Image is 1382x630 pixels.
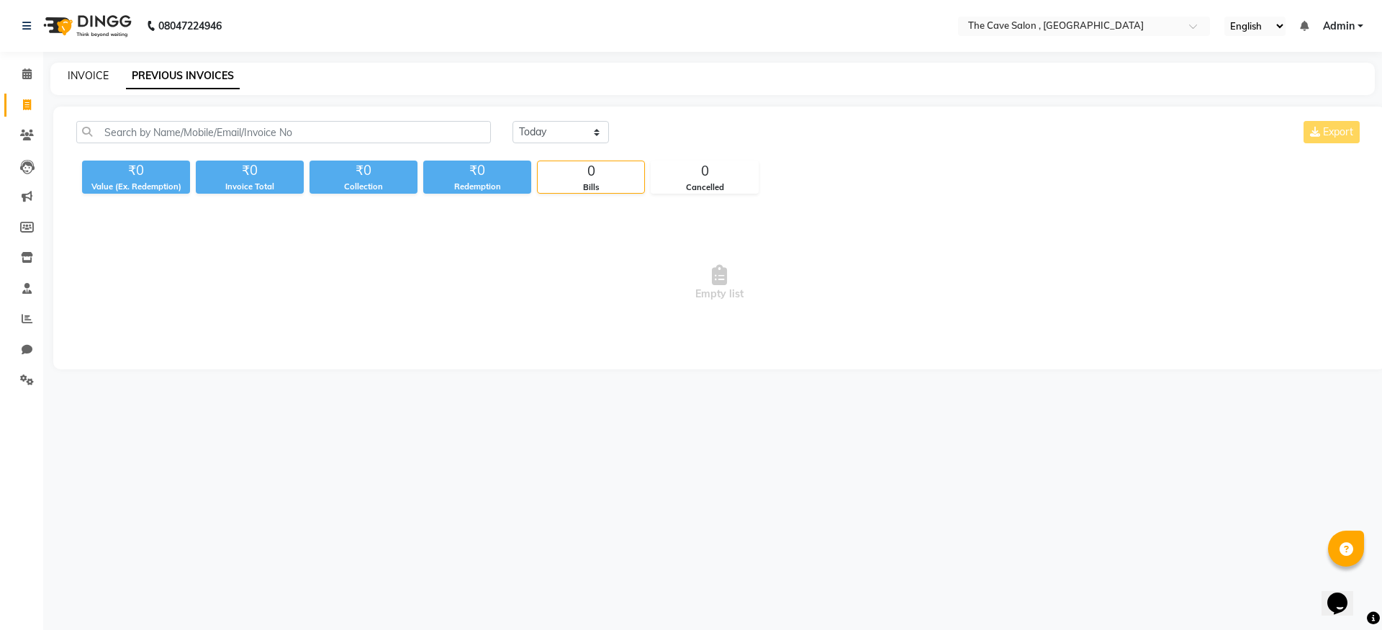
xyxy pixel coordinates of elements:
[1323,19,1355,34] span: Admin
[651,161,758,181] div: 0
[1322,572,1368,616] iframe: chat widget
[126,63,240,89] a: PREVIOUS INVOICES
[310,181,417,193] div: Collection
[538,161,644,181] div: 0
[82,181,190,193] div: Value (Ex. Redemption)
[158,6,222,46] b: 08047224946
[196,161,304,181] div: ₹0
[82,161,190,181] div: ₹0
[423,161,531,181] div: ₹0
[423,181,531,193] div: Redemption
[68,69,109,82] a: INVOICE
[651,181,758,194] div: Cancelled
[310,161,417,181] div: ₹0
[76,121,491,143] input: Search by Name/Mobile/Email/Invoice No
[538,181,644,194] div: Bills
[37,6,135,46] img: logo
[76,211,1363,355] span: Empty list
[196,181,304,193] div: Invoice Total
